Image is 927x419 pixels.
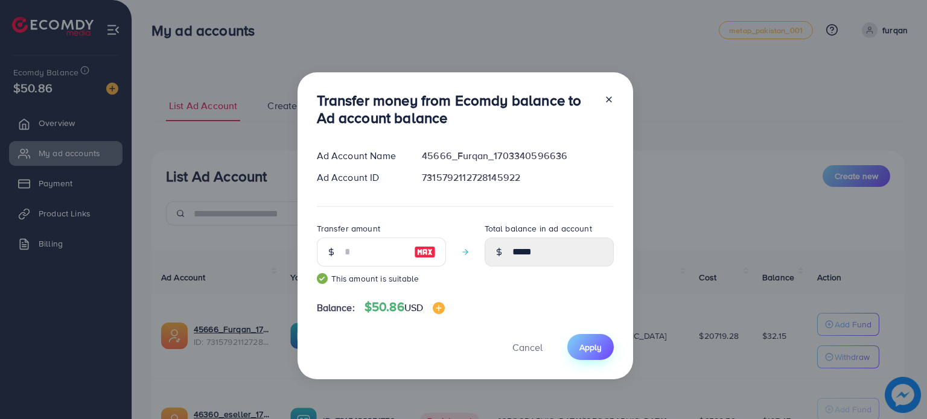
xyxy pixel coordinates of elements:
[412,149,623,163] div: 45666_Furqan_1703340596636
[307,171,413,184] div: Ad Account ID
[404,301,423,314] span: USD
[414,245,436,259] img: image
[567,334,614,360] button: Apply
[365,300,445,315] h4: $50.86
[317,92,594,127] h3: Transfer money from Ecomdy balance to Ad account balance
[307,149,413,163] div: Ad Account Name
[485,222,592,235] label: Total balance in ad account
[317,273,446,285] small: This amount is suitable
[512,341,543,354] span: Cancel
[579,341,602,353] span: Apply
[412,171,623,184] div: 7315792112728145922
[433,302,445,314] img: image
[317,273,328,284] img: guide
[317,222,380,235] label: Transfer amount
[317,301,355,315] span: Balance:
[497,334,558,360] button: Cancel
